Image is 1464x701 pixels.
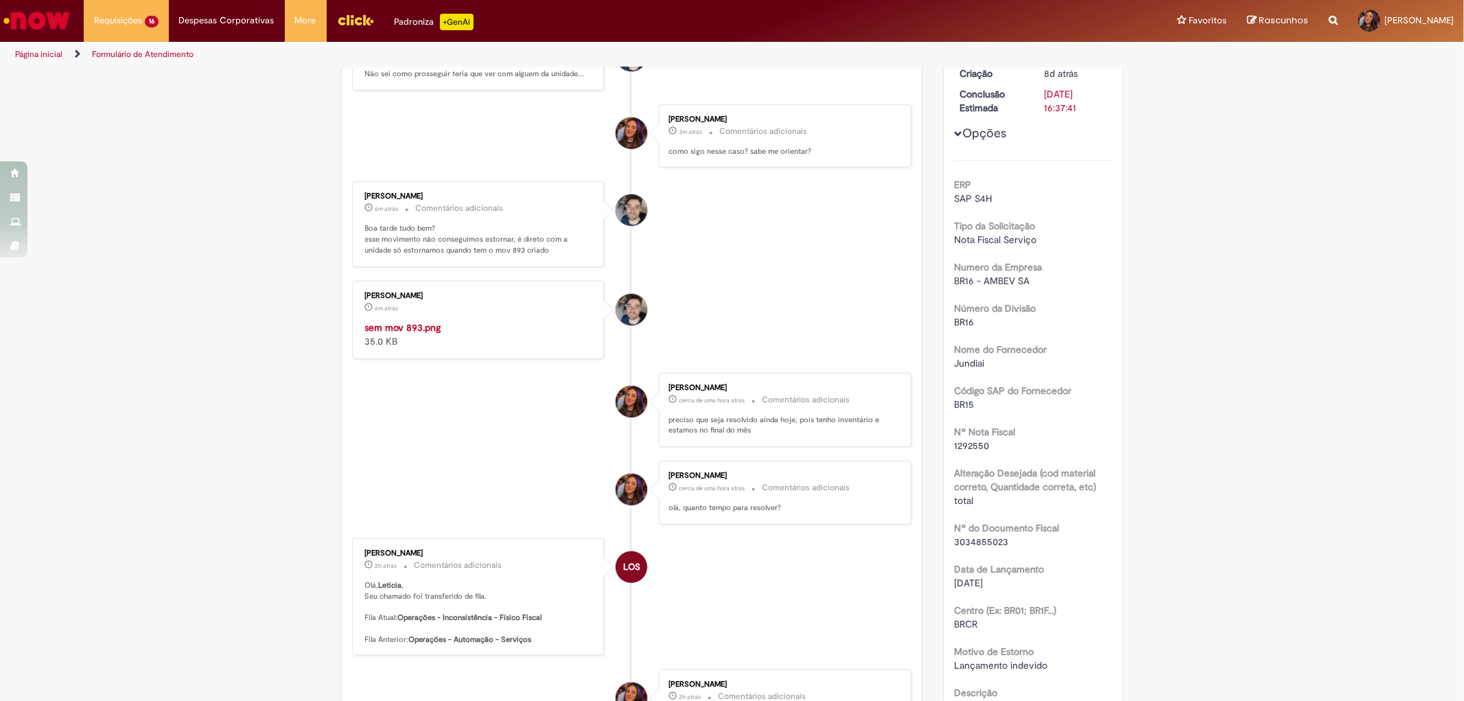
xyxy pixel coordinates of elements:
small: Comentários adicionais [762,394,850,406]
span: total [954,494,973,507]
p: Não sei como prosseguir teria que ver com alguem da unidade... [365,69,594,80]
small: Comentários adicionais [762,482,850,494]
span: 16 [145,16,159,27]
p: como sigo nesse caso? sabe me orientar? [669,146,897,157]
b: Nome do Fornecedor [954,343,1047,356]
span: 3034855023 [954,536,1008,548]
span: 3m atrás [679,128,702,136]
time: 28/08/2025 15:49:53 [375,304,399,312]
p: Boa tarde tudo bem? esse movimento não conseguimos estornar, é direto com a unidade só estornamos... [365,223,594,255]
span: Lançamento indevido [954,659,1047,671]
p: olá, quanto tempo para resolver? [669,503,897,514]
img: ServiceNow [1,7,72,34]
time: 28/08/2025 14:52:27 [679,396,745,404]
span: Jundiai [954,357,984,369]
b: Descrição [954,687,997,699]
div: [PERSON_NAME] [669,115,897,124]
div: Leticia Machado Lima [616,474,647,505]
span: 2h atrás [679,693,701,701]
b: ERP [954,179,971,191]
div: 20/08/2025 18:57:50 [1044,67,1108,80]
a: sem mov 893.png [365,321,441,334]
b: Data de Lançamento [954,563,1044,575]
a: Rascunhos [1247,14,1308,27]
b: Número da Divisão [954,302,1036,314]
div: 35.0 KB [365,321,594,348]
div: [PERSON_NAME] [669,680,897,689]
div: Leticia Machado Lima [616,386,647,417]
span: Requisições [94,14,142,27]
p: preciso que seja resolvido ainda hoje, pois tenho inventário e estamos no final do mês [669,415,897,436]
div: Leticia Machado Lima [616,117,647,149]
b: Código SAP do Fornecedor [954,384,1071,397]
span: cerca de uma hora atrás [679,396,745,404]
span: Nota Fiscal Serviço [954,233,1036,246]
dt: Conclusão Estimada [949,87,1034,115]
a: Formulário de Atendimento [92,49,194,60]
b: Operações - Inconsistência - Físico Fiscal [398,612,542,623]
small: Comentários adicionais [415,560,502,571]
b: Leticia [379,580,402,590]
span: Favoritos [1189,14,1227,27]
b: Numero da Empresa [954,261,1042,273]
time: 28/08/2025 15:53:16 [679,128,702,136]
span: [PERSON_NAME] [1384,14,1454,26]
span: BRCR [954,618,977,630]
span: 6m atrás [375,304,399,312]
b: Centro (Ex: BR01; BR1F...) [954,604,1056,617]
span: Despesas Corporativas [179,14,275,27]
b: Nº Nota Fiscal [954,426,1015,438]
a: Página inicial [15,49,62,60]
small: Comentários adicionais [416,203,504,214]
span: LOS [623,551,640,584]
div: [DATE] 16:37:41 [1044,87,1108,115]
div: [PERSON_NAME] [365,192,594,200]
div: Laysla Oliveira Souto [616,551,647,583]
div: [PERSON_NAME] [669,472,897,480]
div: [PERSON_NAME] [669,384,897,392]
span: 2h atrás [375,562,397,570]
span: [DATE] [954,577,983,589]
span: 8d atrás [1044,67,1078,80]
span: Rascunhos [1259,14,1308,27]
span: BR16 [954,316,974,328]
p: Olá, , Seu chamado foi transferido de fila. Fila Atual: Fila Anterior: [365,580,594,645]
b: Nº do Documento Fiscal [954,522,1059,534]
span: cerca de uma hora atrás [679,484,745,492]
b: Motivo de Estorno [954,645,1034,658]
time: 20/08/2025 18:57:50 [1044,67,1078,80]
div: undefined Online [616,294,647,325]
b: Alteração Desejada (cod material correto, Quantidade correta, etc) [954,467,1096,493]
ul: Trilhas de página [10,42,966,67]
b: Tipo da Solicitação [954,220,1035,232]
div: [PERSON_NAME] [365,549,594,558]
span: More [295,14,316,27]
span: 1292550 [954,439,989,452]
div: Padroniza [395,14,474,30]
div: [PERSON_NAME] [365,292,594,300]
span: BR15 [954,398,974,411]
div: undefined Online [616,194,647,226]
span: BR16 - AMBEV SA [954,275,1030,287]
img: click_logo_yellow_360x200.png [337,10,374,30]
b: Operações - Automação - Serviços [409,634,532,645]
small: Comentários adicionais [719,126,807,137]
p: +GenAi [440,14,474,30]
span: 6m atrás [375,205,399,213]
dt: Criação [949,67,1034,80]
time: 28/08/2025 14:51:59 [679,484,745,492]
span: SAP S4H [954,192,992,205]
